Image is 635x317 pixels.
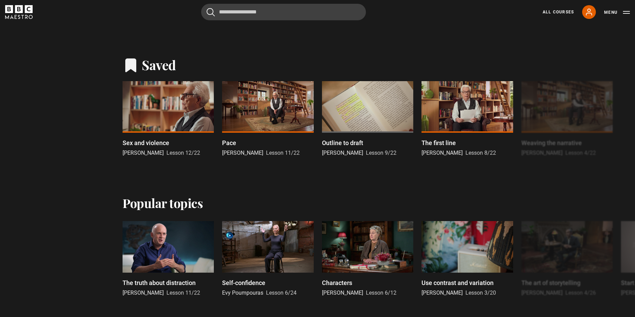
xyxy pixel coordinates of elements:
span: Lesson 6/24 [266,289,297,296]
span: [PERSON_NAME] [322,150,363,156]
a: All Courses [543,9,574,15]
span: [PERSON_NAME] [422,150,463,156]
a: Pace [PERSON_NAME] Lesson 11/22 [222,81,313,157]
button: Submit the search query [207,8,215,17]
a: Sex and violence [PERSON_NAME] Lesson 12/22 [123,81,214,157]
span: Lesson 12/22 [166,150,200,156]
a: Characters [PERSON_NAME] Lesson 6/12 [322,221,413,297]
span: [PERSON_NAME] [123,150,164,156]
a: Weaving the narrative [PERSON_NAME] Lesson 4/22 [521,81,613,157]
svg: BBC Maestro [5,5,33,19]
a: The art of storytelling [PERSON_NAME] Lesson 4/26 [521,221,613,297]
p: Self-confidence [222,278,265,287]
button: Toggle navigation [604,9,630,16]
a: Use contrast and variation [PERSON_NAME] Lesson 3/20 [422,221,513,297]
h2: Saved [142,57,176,73]
span: [PERSON_NAME] [222,150,263,156]
input: Search [201,4,366,20]
span: Lesson 3/20 [465,289,496,296]
h2: Popular topics [123,196,203,210]
span: [PERSON_NAME] [521,289,563,296]
p: Weaving the narrative [521,138,582,147]
span: Lesson 11/22 [166,289,200,296]
span: Lesson 9/22 [366,150,396,156]
a: The truth about distraction [PERSON_NAME] Lesson 11/22 [123,221,214,297]
p: The art of storytelling [521,278,580,287]
span: [PERSON_NAME] [322,289,363,296]
span: Lesson 4/26 [565,289,596,296]
span: Lesson 4/22 [565,150,596,156]
a: Outline to draft [PERSON_NAME] Lesson 9/22 [322,81,413,157]
p: The first line [422,138,456,147]
a: Self-confidence Evy Poumpouras Lesson 6/24 [222,221,313,297]
span: [PERSON_NAME] [123,289,164,296]
p: Use contrast and variation [422,278,494,287]
p: Characters [322,278,352,287]
p: Outline to draft [322,138,363,147]
span: Lesson 8/22 [465,150,496,156]
a: The first line [PERSON_NAME] Lesson 8/22 [422,81,513,157]
p: The truth about distraction [123,278,196,287]
p: Pace [222,138,236,147]
span: [PERSON_NAME] [422,289,463,296]
span: Lesson 11/22 [266,150,300,156]
span: [PERSON_NAME] [521,150,563,156]
p: Sex and violence [123,138,169,147]
span: Lesson 6/12 [366,289,396,296]
span: Evy Poumpouras [222,289,263,296]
